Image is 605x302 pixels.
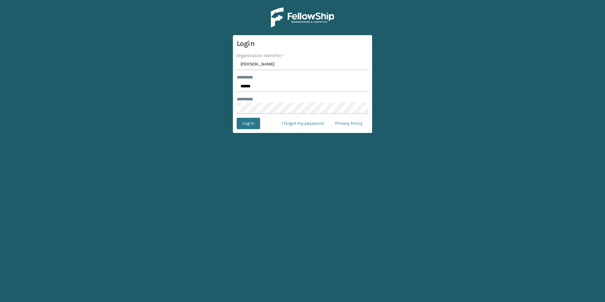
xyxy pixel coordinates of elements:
a: Privacy Policy [329,118,368,129]
label: Organization Identifier [237,52,284,59]
h3: Login [237,39,368,48]
button: Log In [237,118,260,129]
img: Logo [271,8,334,28]
a: I forgot my password [276,118,329,129]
